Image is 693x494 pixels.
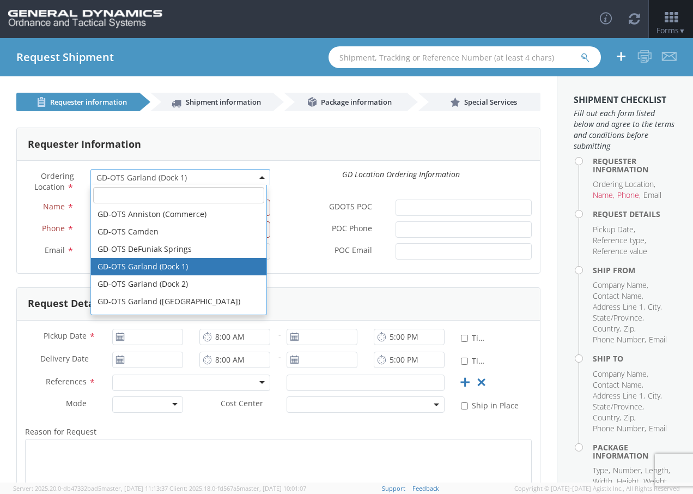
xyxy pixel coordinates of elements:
li: Company Name [593,369,648,379]
li: Address Line 1 [593,302,645,312]
a: Support [382,484,405,492]
a: Special Services [418,93,541,111]
span: GDOTS POC [329,201,372,214]
span: Copyright © [DATE]-[DATE] Agistix Inc., All Rights Reserved [514,484,680,493]
h4: Ship From [593,266,677,274]
li: Phone Number [593,334,646,345]
h4: Package Information [593,443,677,460]
span: Phone [42,223,65,233]
span: Server: 2025.20.0-db47332bad5 [13,484,168,492]
span: Pickup Date [44,330,87,341]
i: GD Location Ordering Information [342,169,460,179]
li: Pickup Date [593,224,635,235]
li: GD-OTS Garland ([GEOGRAPHIC_DATA]) [91,293,266,310]
h4: Ship To [593,354,677,363]
li: City [648,390,662,401]
li: City [648,302,662,312]
li: Width [593,476,614,487]
span: Name [43,201,65,212]
li: Name [593,190,615,201]
li: Length [645,465,670,476]
span: Forms [656,25,685,35]
li: State/Province [593,312,644,323]
span: Delivery Date [40,353,89,366]
li: Ordering Location [593,179,655,190]
li: Country [593,412,621,423]
input: Ship in Place [461,402,468,409]
label: Time Definite [461,331,488,344]
span: POC Email [335,245,372,257]
li: Country [593,323,621,334]
span: ▼ [679,26,685,35]
li: Zip [624,323,636,334]
li: Reference type [593,235,646,246]
a: Requester information [16,93,139,111]
h3: Requester Information [28,139,141,150]
li: Weight [643,476,668,487]
li: State/Province [593,401,644,412]
span: POC Phone [332,223,372,236]
a: Package information [284,93,407,111]
li: Contact Name [593,379,643,390]
span: Shipment information [186,97,261,107]
span: GD-OTS Garland (Dock 1) [90,169,270,185]
img: gd-ots-0c3321f2eb4c994f95cb.png [8,10,162,28]
li: Address Line 1 [593,390,645,401]
span: Ordering Location [34,171,74,192]
span: Cost Center [221,398,263,411]
a: Feedback [412,484,439,492]
span: master, [DATE] 10:01:07 [240,484,306,492]
span: Email [45,245,65,255]
li: Company Name [593,280,648,291]
li: Email [649,423,667,434]
input: Time Definite [461,335,468,342]
span: Special Services [464,97,517,107]
span: Client: 2025.18.0-fd567a5 [169,484,306,492]
li: Type [593,465,610,476]
li: Phone Number [593,423,646,434]
label: Ship in Place [461,399,521,411]
h4: Request Shipment [16,51,114,63]
li: Contact Name [593,291,643,302]
label: Time Definite [461,354,488,366]
li: Email [643,190,661,201]
li: Reference value [593,246,647,257]
span: Package information [321,97,392,107]
h3: Shipment Checklist [574,95,677,105]
span: Requester information [50,97,127,107]
li: GD-OTS [GEOGRAPHIC_DATA] [91,310,266,328]
input: Shipment, Tracking or Reference Number (at least 4 chars) [329,46,601,68]
li: Height [617,476,641,487]
span: GD-OTS Garland (Dock 1) [96,172,264,183]
h3: Request Details [28,298,106,309]
li: Zip [624,412,636,423]
h4: Requester Information [593,157,677,174]
input: Time Definite [461,358,468,365]
span: Reason for Request [25,426,96,437]
li: GD-OTS Anniston (Commerce) [91,206,266,223]
span: Fill out each form listed below and agree to the terms and conditions before submitting [574,108,677,152]
span: References [46,376,87,387]
li: GD-OTS DeFuniak Springs [91,240,266,258]
li: Number [613,465,642,476]
li: Phone [617,190,641,201]
li: Email [649,334,667,345]
span: master, [DATE] 11:13:37 [101,484,168,492]
li: GD-OTS Garland (Dock 1) [91,258,266,275]
span: Mode [66,398,87,408]
li: GD-OTS Camden [91,223,266,240]
a: Shipment information [150,93,273,111]
li: GD-OTS Garland (Dock 2) [91,275,266,293]
h4: Request Details [593,210,677,218]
